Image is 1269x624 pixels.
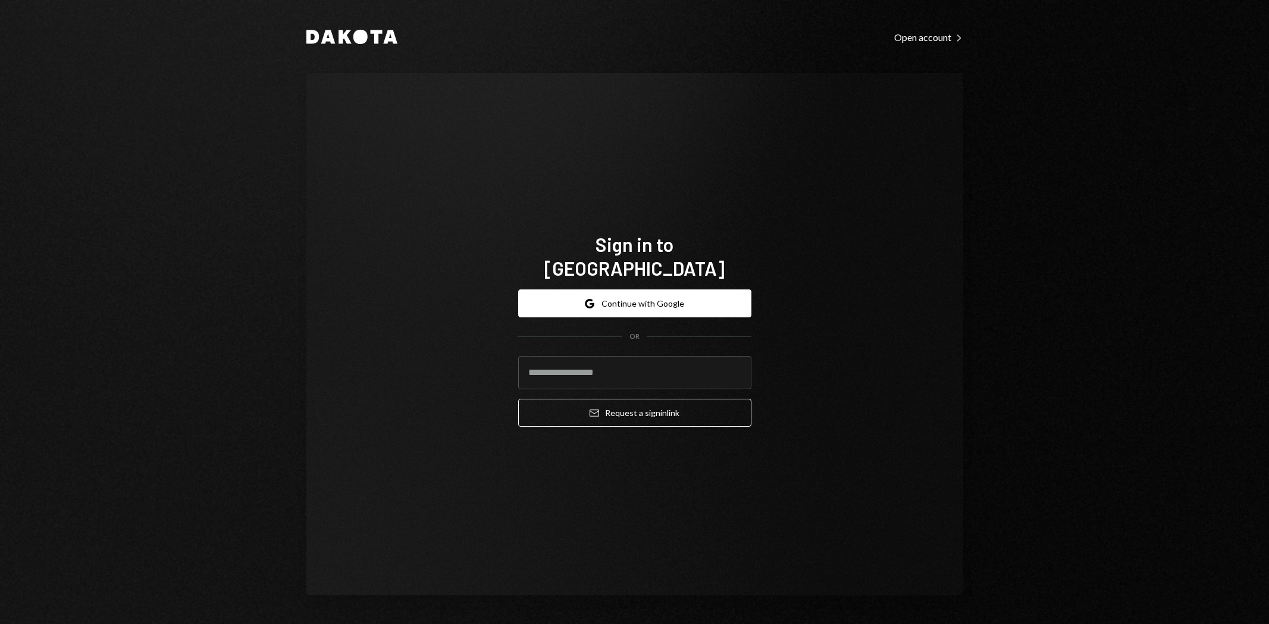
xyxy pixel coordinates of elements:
div: Open account [894,31,963,43]
h1: Sign in to [GEOGRAPHIC_DATA] [518,232,751,280]
button: Continue with Google [518,289,751,317]
a: Open account [894,30,963,43]
button: Request a signinlink [518,399,751,427]
div: OR [629,332,640,342]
